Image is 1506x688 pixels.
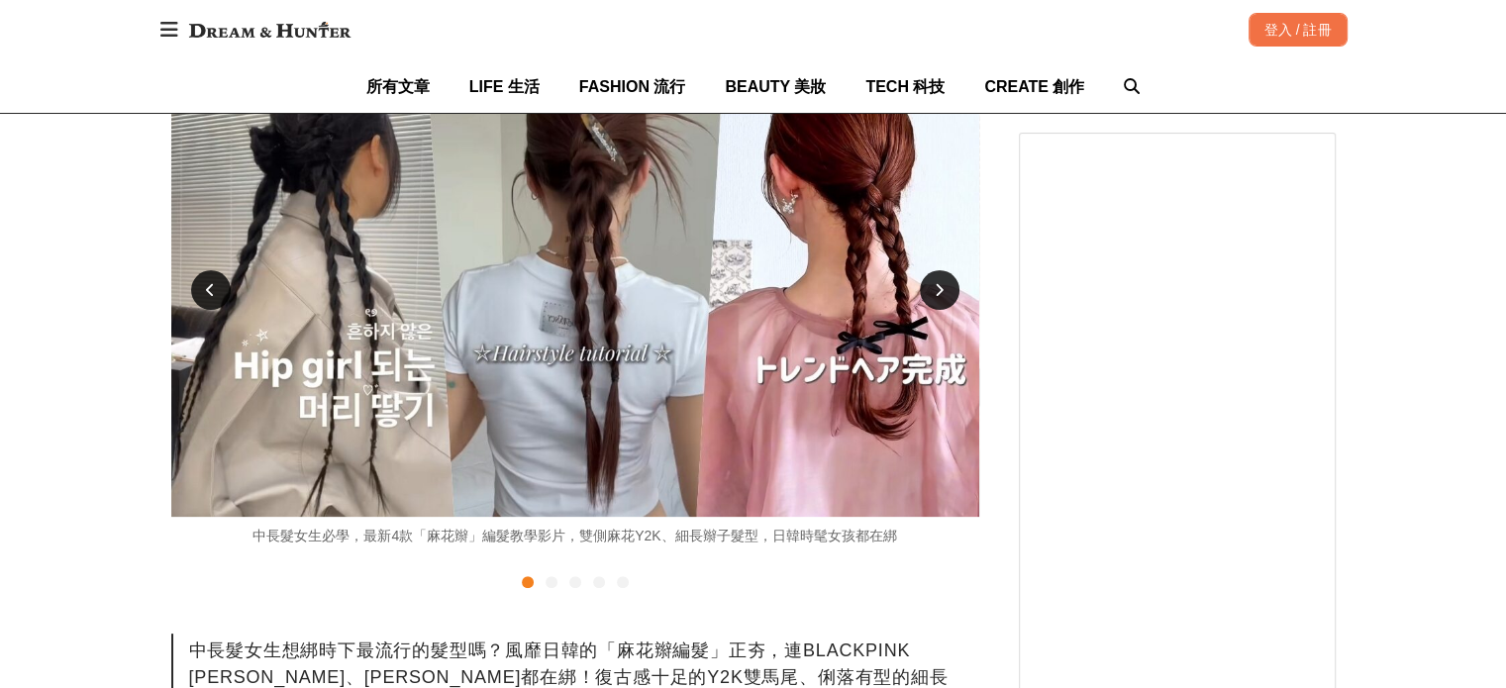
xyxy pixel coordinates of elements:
a: TECH 科技 [865,60,945,113]
div: 中長髮女生必學，最新4款「麻花辮」編髮教學影片，雙側麻花Y2K、細長辮子髮型，日韓時髦女孩都在綁 [171,526,979,546]
span: LIFE 生活 [469,78,540,95]
span: 所有文章 [366,78,430,95]
a: 所有文章 [366,60,430,113]
a: BEAUTY 美妝 [725,60,826,113]
a: LIFE 生活 [469,60,540,113]
span: FASHION 流行 [579,78,686,95]
span: CREATE 創作 [984,78,1084,95]
span: BEAUTY 美妝 [725,78,826,95]
img: 7897c4e2-de0a-43f6-bb0b-01928bd07728.jpg [171,62,979,517]
img: Dream & Hunter [179,12,360,48]
span: TECH 科技 [865,78,945,95]
a: CREATE 創作 [984,60,1084,113]
div: 登入 / 註冊 [1249,13,1348,47]
a: FASHION 流行 [579,60,686,113]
